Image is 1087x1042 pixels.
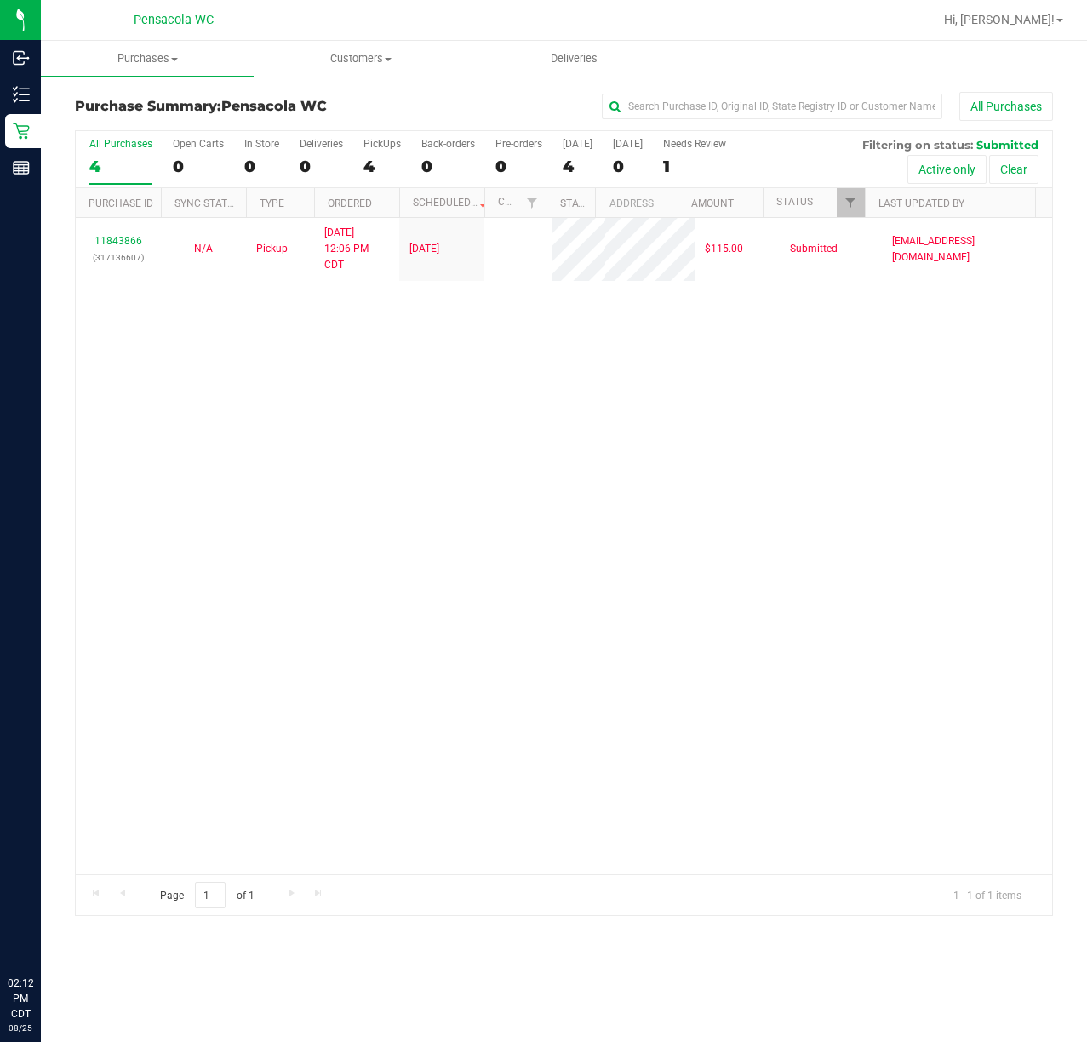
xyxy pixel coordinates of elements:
[495,157,542,176] div: 0
[324,225,389,274] span: [DATE] 12:06 PM CDT
[146,882,268,908] span: Page of 1
[174,198,240,209] a: Sync Status
[421,157,475,176] div: 0
[173,157,224,176] div: 0
[421,138,475,150] div: Back-orders
[705,241,743,257] span: $115.00
[602,94,942,119] input: Search Purchase ID, Original ID, State Registry ID or Customer Name...
[363,138,401,150] div: PickUps
[75,99,401,114] h3: Purchase Summary:
[41,41,254,77] a: Purchases
[89,138,152,150] div: All Purchases
[363,157,401,176] div: 4
[254,41,466,77] a: Customers
[837,188,865,217] a: Filter
[940,882,1035,907] span: 1 - 1 of 1 items
[94,235,142,247] a: 11843866
[173,138,224,150] div: Open Carts
[518,188,546,217] a: Filter
[256,241,288,257] span: Pickup
[8,976,33,1022] p: 02:12 PM CDT
[862,138,973,152] span: Filtering on status:
[790,241,838,257] span: Submitted
[413,197,490,209] a: Scheduled
[907,155,987,184] button: Active only
[663,138,726,150] div: Needs Review
[959,92,1053,121] button: All Purchases
[300,138,343,150] div: Deliveries
[89,157,152,176] div: 4
[892,233,1042,266] span: [EMAIL_ADDRESS][DOMAIN_NAME]
[878,198,964,209] a: Last Updated By
[528,51,621,66] span: Deliveries
[221,98,327,114] span: Pensacola WC
[563,157,592,176] div: 4
[89,198,153,209] a: Purchase ID
[613,157,643,176] div: 0
[563,138,592,150] div: [DATE]
[776,196,813,208] a: Status
[409,241,439,257] span: [DATE]
[194,241,213,257] button: N/A
[663,157,726,176] div: 1
[260,198,284,209] a: Type
[944,13,1055,26] span: Hi, [PERSON_NAME]!
[13,49,30,66] inline-svg: Inbound
[244,138,279,150] div: In Store
[41,51,254,66] span: Purchases
[17,906,68,957] iframe: Resource center
[976,138,1038,152] span: Submitted
[467,41,680,77] a: Deliveries
[194,243,213,255] span: Not Applicable
[255,51,466,66] span: Customers
[244,157,279,176] div: 0
[989,155,1038,184] button: Clear
[8,1022,33,1034] p: 08/25
[195,882,226,908] input: 1
[328,198,372,209] a: Ordered
[300,157,343,176] div: 0
[613,138,643,150] div: [DATE]
[498,196,551,208] a: Customer
[495,138,542,150] div: Pre-orders
[86,249,151,266] p: (317136607)
[13,86,30,103] inline-svg: Inventory
[13,159,30,176] inline-svg: Reports
[13,123,30,140] inline-svg: Retail
[560,198,649,209] a: State Registry ID
[595,188,678,218] th: Address
[134,13,214,27] span: Pensacola WC
[691,198,734,209] a: Amount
